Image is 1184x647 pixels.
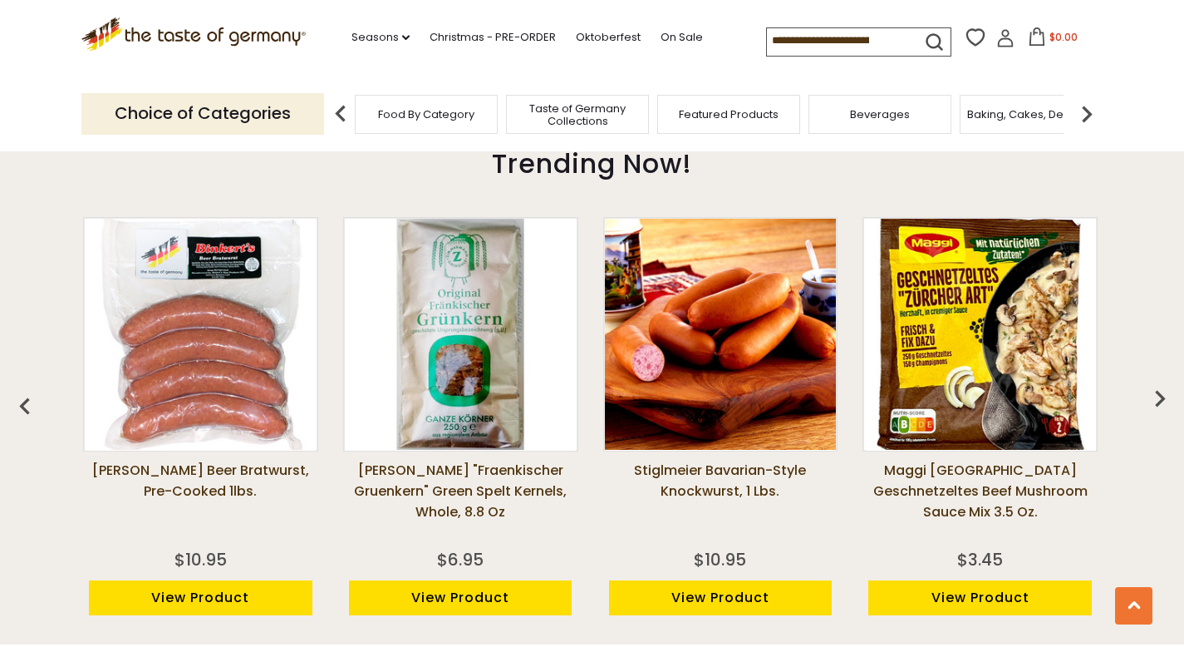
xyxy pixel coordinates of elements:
[174,547,227,572] div: $10.95
[1143,382,1177,415] img: previous arrow
[437,547,484,572] div: $6.95
[89,580,312,616] a: View Product
[81,93,324,134] p: Choice of Categories
[850,108,910,121] a: Beverages
[694,547,746,572] div: $10.95
[351,28,410,47] a: Seasons
[1070,97,1103,131] img: next arrow
[661,28,703,47] a: On Sale
[576,28,641,47] a: Oktoberfest
[8,390,42,423] img: previous arrow
[865,219,1096,450] img: Maggi Zurich Geschnetzeltes Beef Mushroom Sauce Mix 3.5 oz.
[15,123,1170,196] div: Trending Now!
[85,219,316,450] img: Binkert's Beer Bratwurst, Pre-Cooked 1lbs.
[345,219,576,450] img: Zimmermann-Muehle
[605,219,836,450] img: Stiglmeier Bavarian-style Knockwurst, 1 lbs.
[609,580,833,616] a: View Product
[83,460,318,543] a: [PERSON_NAME] Beer Bratwurst, Pre-Cooked 1lbs.
[343,460,578,543] a: [PERSON_NAME] "Fraenkischer Gruenkern" Green Spelt Kernels, Whole, 8.8 oz
[862,460,1098,543] a: Maggi [GEOGRAPHIC_DATA] Geschnetzeltes Beef Mushroom Sauce Mix 3.5 oz.
[349,580,572,616] a: View Product
[430,28,556,47] a: Christmas - PRE-ORDER
[1018,27,1088,52] button: $0.00
[378,108,474,121] a: Food By Category
[957,547,1003,572] div: $3.45
[1049,30,1078,44] span: $0.00
[324,97,357,131] img: previous arrow
[679,108,779,121] a: Featured Products
[868,580,1092,616] a: View Product
[603,460,838,543] a: Stiglmeier Bavarian-style Knockwurst, 1 lbs.
[511,102,644,127] a: Taste of Germany Collections
[967,108,1096,121] a: Baking, Cakes, Desserts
